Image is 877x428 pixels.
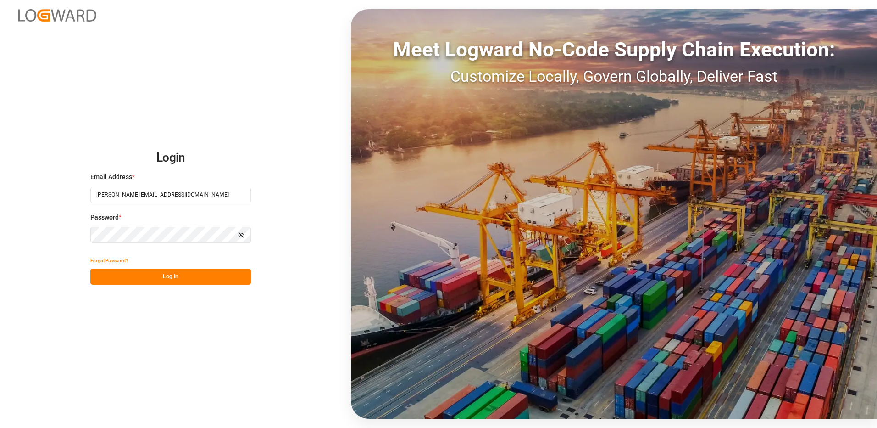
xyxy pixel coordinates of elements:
[90,213,119,222] span: Password
[90,253,128,269] button: Forgot Password?
[90,172,132,182] span: Email Address
[90,269,251,285] button: Log In
[90,143,251,173] h2: Login
[90,187,251,203] input: Enter your email
[351,34,877,65] div: Meet Logward No-Code Supply Chain Execution:
[351,65,877,88] div: Customize Locally, Govern Globally, Deliver Fast
[18,9,96,22] img: Logward_new_orange.png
